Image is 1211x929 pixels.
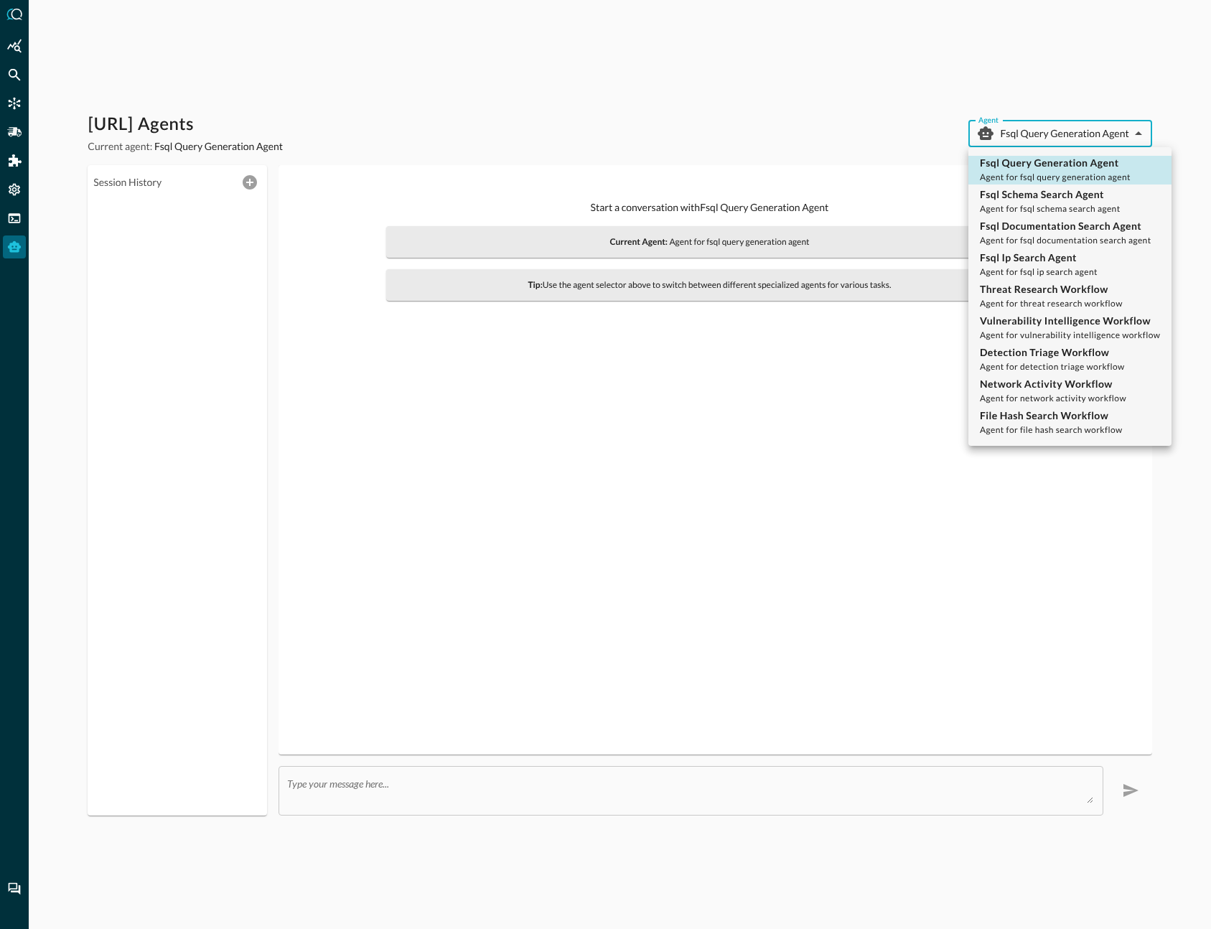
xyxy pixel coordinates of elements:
[980,377,1126,391] p: Network Activity Workflow
[980,282,1123,297] p: Threat Research Workflow
[980,393,1126,403] span: Agent for network activity workflow
[980,266,1098,277] span: Agent for fsql ip search agent
[980,156,1131,170] p: Fsql Query Generation Agent
[980,235,1151,246] span: Agent for fsql documentation search agent
[980,409,1123,423] p: File Hash Search Workflow
[980,361,1125,372] span: Agent for detection triage workflow
[980,251,1098,265] p: Fsql Ip Search Agent
[980,203,1121,214] span: Agent for fsql schema search agent
[980,424,1123,435] span: Agent for file hash search workflow
[980,298,1123,309] span: Agent for threat research workflow
[980,330,1160,340] span: Agent for vulnerability intelligence workflow
[980,187,1121,202] p: Fsql Schema Search Agent
[980,219,1151,233] p: Fsql Documentation Search Agent
[980,314,1160,328] p: Vulnerability Intelligence Workflow
[980,345,1125,360] p: Detection Triage Workflow
[980,172,1131,182] span: Agent for fsql query generation agent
